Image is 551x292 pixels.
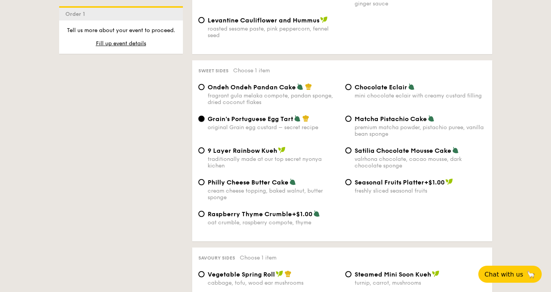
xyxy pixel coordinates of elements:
span: Vegetable Spring Roll [208,271,275,278]
div: cabbage, tofu, wood ear mushrooms [208,280,339,286]
span: Levantine Cauliflower and Hummus [208,17,319,24]
span: Choose 1 item [240,254,276,261]
input: Satilia Chocolate Mousse Cakevalrhona chocolate, cacao mousse, dark chocolate sponge [345,147,351,154]
input: Steamed Mini Soon Kuehturnip, carrot, mushrooms [345,271,351,277]
span: Satilia Chocolate Mousse Cake [355,147,451,154]
span: Savoury sides [198,255,235,261]
img: icon-vegan.f8ff3823.svg [276,270,283,277]
input: 9 Layer Rainbow Kuehtraditionally made at our top secret nyonya kichen [198,147,205,154]
img: icon-vegan.f8ff3823.svg [432,270,440,277]
img: icon-chef-hat.a58ddaea.svg [285,270,292,277]
span: Raspberry Thyme Crumble [208,210,292,218]
span: Steamed Mini Soon Kueh [355,271,431,278]
input: Raspberry Thyme Crumble+$1.00oat crumble, raspberry compote, thyme [198,211,205,217]
span: Chocolate Eclair [355,84,407,91]
div: valrhona chocolate, cacao mousse, dark chocolate sponge [355,156,486,169]
div: original Grain egg custard – secret recipe [208,124,339,131]
span: +$1.00 [424,179,445,186]
input: Seasonal Fruits Platter+$1.00freshly sliced seasonal fruits [345,179,351,185]
div: roasted sesame paste, pink peppercorn, fennel seed [208,26,339,39]
input: Matcha Pistachio Cakepremium matcha powder, pistachio puree, vanilla bean sponge [345,116,351,122]
img: icon-vegetarian.fe4039eb.svg [408,83,415,90]
img: icon-vegan.f8ff3823.svg [278,147,286,154]
span: Fill up event details [96,40,146,47]
img: icon-vegetarian.fe4039eb.svg [428,115,435,122]
div: fragrant gula melaka compote, pandan sponge, dried coconut flakes [208,92,339,106]
input: Grain's Portuguese Egg Tartoriginal Grain egg custard – secret recipe [198,116,205,122]
input: Levantine Cauliflower and Hummusroasted sesame paste, pink peppercorn, fennel seed [198,17,205,23]
img: icon-vegetarian.fe4039eb.svg [294,115,301,122]
span: Seasonal Fruits Platter [355,179,424,186]
img: icon-vegan.f8ff3823.svg [320,16,328,23]
span: Ondeh Ondeh Pandan Cake [208,84,296,91]
div: oat crumble, raspberry compote, thyme [208,219,339,226]
div: cream cheese topping, baked walnut, butter sponge [208,188,339,201]
img: icon-vegetarian.fe4039eb.svg [452,147,459,154]
div: premium matcha powder, pistachio puree, vanilla bean sponge [355,124,486,137]
span: Sweet sides [198,68,229,73]
img: icon-chef-hat.a58ddaea.svg [305,83,312,90]
span: Order 1 [65,11,88,17]
span: Choose 1 item [233,67,270,74]
img: icon-vegetarian.fe4039eb.svg [289,178,296,185]
div: mini chocolate eclair with creamy custard filling [355,92,486,99]
span: Grain's Portuguese Egg Tart [208,115,293,123]
span: Philly Cheese Butter Cake [208,179,288,186]
button: Chat with us🦙 [478,266,542,283]
input: Chocolate Eclairmini chocolate eclair with creamy custard filling [345,84,351,90]
span: Matcha Pistachio Cake [355,115,427,123]
input: Vegetable Spring Rollcabbage, tofu, wood ear mushrooms [198,271,205,277]
span: Chat with us [484,271,523,278]
input: Ondeh Ondeh Pandan Cakefragrant gula melaka compote, pandan sponge, dried coconut flakes [198,84,205,90]
div: freshly sliced seasonal fruits [355,188,486,194]
img: icon-vegetarian.fe4039eb.svg [297,83,304,90]
img: icon-vegetarian.fe4039eb.svg [313,210,320,217]
img: icon-chef-hat.a58ddaea.svg [302,115,309,122]
span: 9 Layer Rainbow Kueh [208,147,277,154]
span: +$1.00 [292,210,312,218]
img: icon-vegan.f8ff3823.svg [445,178,453,185]
p: Tell us more about your event to proceed. [65,27,177,34]
div: traditionally made at our top secret nyonya kichen [208,156,339,169]
span: 🦙 [526,270,536,279]
input: Philly Cheese Butter Cakecream cheese topping, baked walnut, butter sponge [198,179,205,185]
div: turnip, carrot, mushrooms [355,280,486,286]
